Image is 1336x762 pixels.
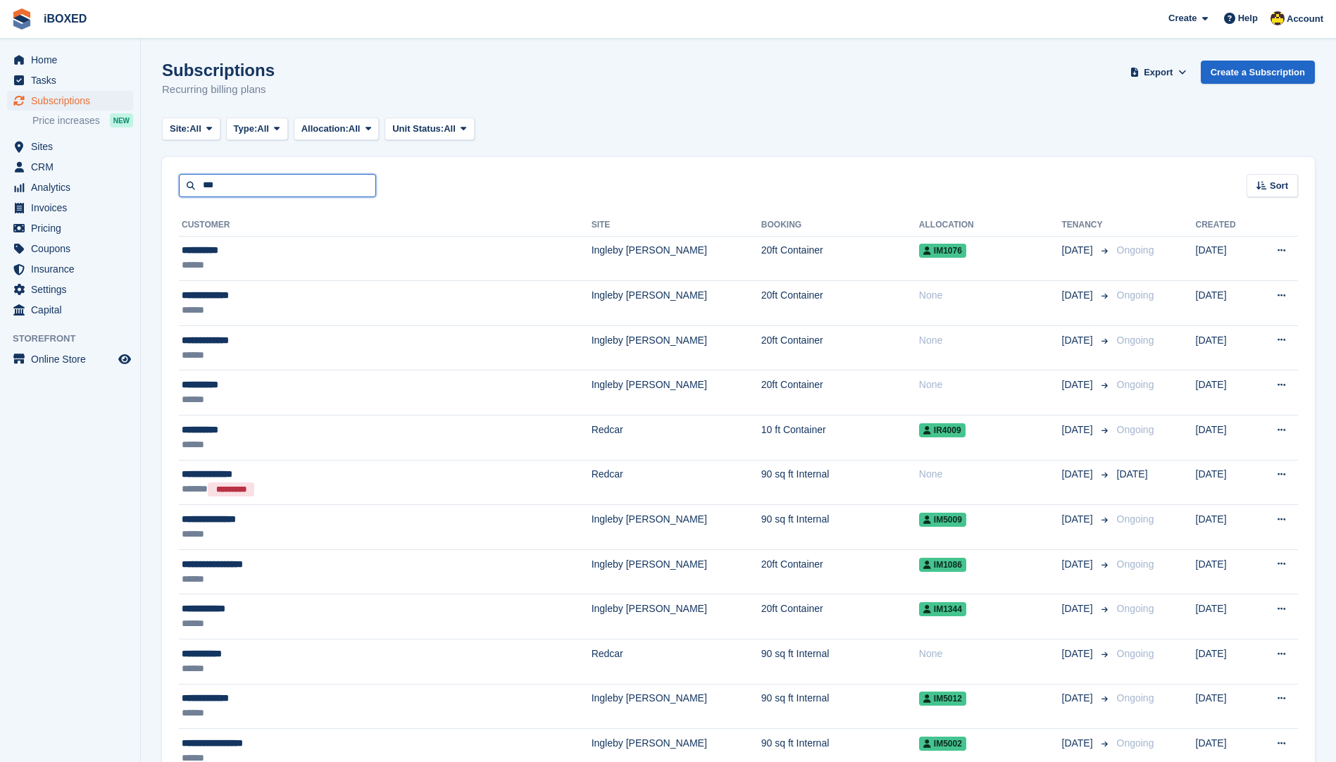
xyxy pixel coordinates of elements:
[1062,601,1096,616] span: [DATE]
[1117,603,1154,614] span: Ongoing
[761,639,919,685] td: 90 sq ft Internal
[592,325,761,370] td: Ingleby [PERSON_NAME]
[294,118,380,141] button: Allocation: All
[1238,11,1258,25] span: Help
[1144,65,1173,80] span: Export
[592,594,761,639] td: Ingleby [PERSON_NAME]
[761,281,919,326] td: 20ft Container
[1196,325,1255,370] td: [DATE]
[7,157,133,177] a: menu
[919,647,1062,661] div: None
[1128,61,1190,84] button: Export
[7,349,133,369] a: menu
[31,177,116,197] span: Analytics
[592,505,761,550] td: Ingleby [PERSON_NAME]
[32,114,100,127] span: Price increases
[1062,512,1096,527] span: [DATE]
[32,113,133,128] a: Price increases NEW
[1117,648,1154,659] span: Ongoing
[919,558,966,572] span: IM1086
[116,351,133,368] a: Preview store
[919,737,966,751] span: IM5002
[592,639,761,685] td: Redcar
[592,416,761,461] td: Redcar
[761,684,919,729] td: 90 sq ft Internal
[1062,243,1096,258] span: [DATE]
[761,505,919,550] td: 90 sq ft Internal
[13,332,140,346] span: Storefront
[1201,61,1315,84] a: Create a Subscription
[1062,214,1111,237] th: Tenancy
[1196,370,1255,416] td: [DATE]
[919,692,966,706] span: IM5012
[1117,379,1154,390] span: Ongoing
[234,122,258,136] span: Type:
[31,198,116,218] span: Invoices
[1062,647,1096,661] span: [DATE]
[31,280,116,299] span: Settings
[31,157,116,177] span: CRM
[31,50,116,70] span: Home
[1270,179,1288,193] span: Sort
[7,50,133,70] a: menu
[1196,416,1255,461] td: [DATE]
[110,113,133,127] div: NEW
[31,70,116,90] span: Tasks
[1271,11,1285,25] img: Katie Brown
[1062,557,1096,572] span: [DATE]
[919,513,966,527] span: IM5009
[1196,214,1255,237] th: Created
[1062,423,1096,437] span: [DATE]
[1062,288,1096,303] span: [DATE]
[1196,460,1255,505] td: [DATE]
[7,137,133,156] a: menu
[592,684,761,729] td: Ingleby [PERSON_NAME]
[919,423,966,437] span: IR4009
[7,300,133,320] a: menu
[1196,594,1255,639] td: [DATE]
[1117,335,1154,346] span: Ongoing
[592,281,761,326] td: Ingleby [PERSON_NAME]
[392,122,444,136] span: Unit Status:
[385,118,474,141] button: Unit Status: All
[1062,467,1096,482] span: [DATE]
[592,236,761,281] td: Ingleby [PERSON_NAME]
[919,288,1062,303] div: None
[162,61,275,80] h1: Subscriptions
[1062,691,1096,706] span: [DATE]
[761,594,919,639] td: 20ft Container
[7,70,133,90] a: menu
[1196,281,1255,326] td: [DATE]
[7,177,133,197] a: menu
[31,137,116,156] span: Sites
[1117,558,1154,570] span: Ongoing
[592,460,761,505] td: Redcar
[1287,12,1323,26] span: Account
[592,370,761,416] td: Ingleby [PERSON_NAME]
[444,122,456,136] span: All
[11,8,32,30] img: stora-icon-8386f47178a22dfd0bd8f6a31ec36ba5ce8667c1dd55bd0f319d3a0aa187defe.svg
[919,244,966,258] span: IM1076
[919,214,1062,237] th: Allocation
[170,122,189,136] span: Site:
[1117,289,1154,301] span: Ongoing
[7,198,133,218] a: menu
[7,218,133,238] a: menu
[31,259,116,279] span: Insurance
[31,91,116,111] span: Subscriptions
[919,602,966,616] span: IM1344
[1196,639,1255,685] td: [DATE]
[761,214,919,237] th: Booking
[189,122,201,136] span: All
[31,300,116,320] span: Capital
[761,370,919,416] td: 20ft Container
[7,91,133,111] a: menu
[257,122,269,136] span: All
[38,7,92,30] a: iBOXED
[592,549,761,594] td: Ingleby [PERSON_NAME]
[7,259,133,279] a: menu
[1196,236,1255,281] td: [DATE]
[592,214,761,237] th: Site
[761,325,919,370] td: 20ft Container
[31,239,116,258] span: Coupons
